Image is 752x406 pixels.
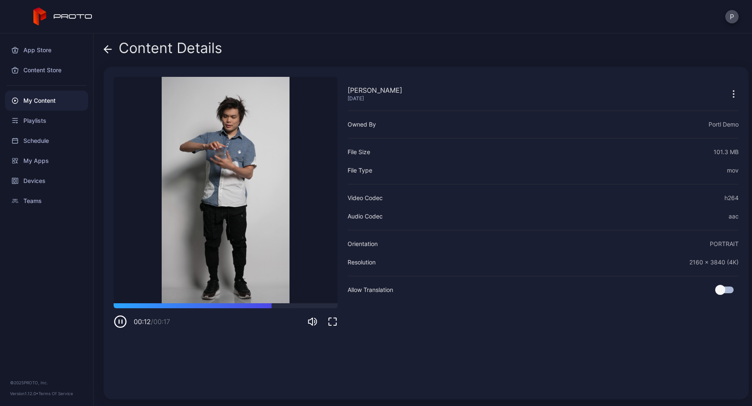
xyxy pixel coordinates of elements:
[5,111,88,131] a: Playlists
[348,193,383,203] div: Video Codec
[348,165,372,175] div: File Type
[10,391,38,396] span: Version 1.12.0 •
[348,211,383,221] div: Audio Codec
[5,131,88,151] a: Schedule
[724,193,739,203] div: h264
[5,91,88,111] a: My Content
[709,119,739,129] div: Portl Demo
[348,119,376,129] div: Owned By
[10,379,83,386] div: © 2025 PROTO, Inc.
[348,85,402,95] div: [PERSON_NAME]
[710,239,739,249] div: PORTRAIT
[727,165,739,175] div: mov
[5,60,88,80] a: Content Store
[114,77,338,303] video: Sorry, your browser doesn‘t support embedded videos
[134,317,170,327] div: 00:12
[348,285,393,295] div: Allow Translation
[5,40,88,60] a: App Store
[729,211,739,221] div: aac
[151,317,170,326] span: / 00:17
[5,191,88,211] a: Teams
[5,151,88,171] a: My Apps
[348,257,376,267] div: Resolution
[104,40,222,60] div: Content Details
[725,10,739,23] button: P
[348,95,402,102] div: [DATE]
[5,171,88,191] a: Devices
[689,257,739,267] div: 2160 x 3840 (4K)
[38,391,73,396] a: Terms Of Service
[348,239,378,249] div: Orientation
[714,147,739,157] div: 101.3 MB
[348,147,370,157] div: File Size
